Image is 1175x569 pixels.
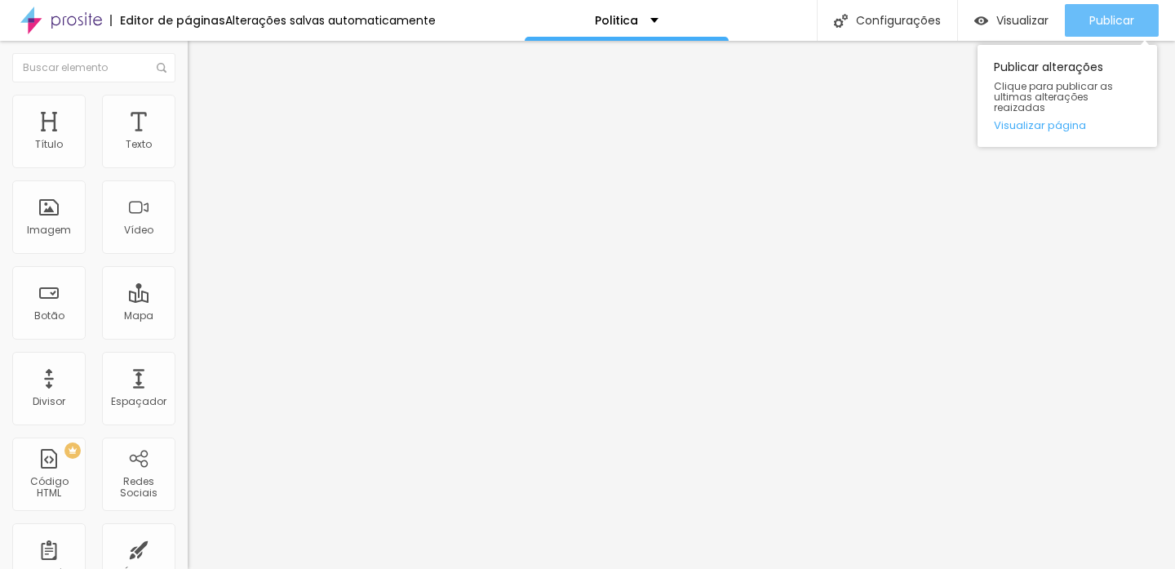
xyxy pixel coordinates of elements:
div: Publicar alterações [978,45,1157,147]
div: Redes Sociais [106,476,171,500]
span: Clique para publicar as ultimas alterações reaizadas [994,81,1141,113]
img: Icone [157,63,166,73]
div: Código HTML [16,476,81,500]
button: Visualizar [958,4,1065,37]
div: Título [35,139,63,150]
div: Editor de páginas [110,15,225,26]
div: Alterações salvas automaticamente [225,15,436,26]
span: Visualizar [996,14,1049,27]
div: Divisor [33,396,65,407]
img: view-1.svg [974,14,988,28]
div: Imagem [27,224,71,236]
div: Vídeo [124,224,153,236]
div: Texto [126,139,152,150]
a: Visualizar página [994,120,1141,131]
div: Espaçador [111,396,166,407]
button: Publicar [1065,4,1159,37]
input: Buscar elemento [12,53,175,82]
p: Politica [595,15,638,26]
img: Icone [834,14,848,28]
div: Mapa [124,310,153,322]
div: Botão [34,310,64,322]
span: Publicar [1089,14,1134,27]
